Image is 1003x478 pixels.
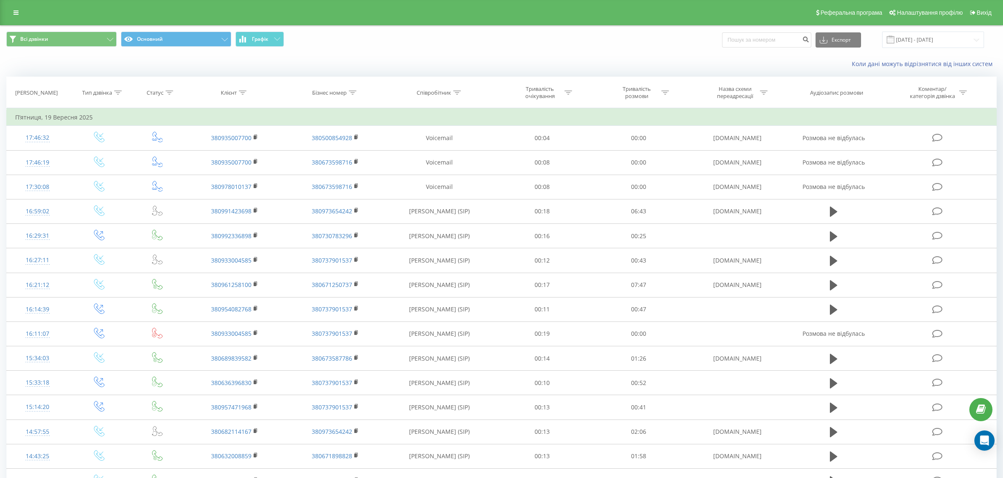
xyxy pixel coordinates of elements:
td: 00:16 [494,224,590,248]
a: 380737901537 [312,305,352,313]
a: 380636396830 [211,379,251,387]
div: Аудіозапис розмови [810,89,863,96]
div: Співробітник [417,89,451,96]
td: [PERSON_NAME] (SIP) [385,273,494,297]
div: 16:29:31 [15,228,60,244]
td: [PERSON_NAME] (SIP) [385,199,494,223]
span: Графік [252,36,268,42]
div: 16:14:39 [15,301,60,318]
td: [DOMAIN_NAME] [687,444,788,468]
div: Коментар/категорія дзвінка [908,85,957,100]
div: Бізнес номер [312,89,347,96]
td: 00:12 [494,248,590,273]
td: 00:25 [590,224,687,248]
td: 00:00 [590,175,687,199]
td: 00:13 [494,395,590,420]
a: 380992336898 [211,232,251,240]
td: Voicemail [385,175,494,199]
td: 00:17 [494,273,590,297]
td: Voicemail [385,126,494,150]
td: [DOMAIN_NAME] [687,150,788,175]
div: [PERSON_NAME] [15,89,58,96]
div: Тривалість розмови [614,85,659,100]
td: 00:00 [590,126,687,150]
button: Всі дзвінки [6,32,117,47]
td: [PERSON_NAME] (SIP) [385,321,494,346]
td: [PERSON_NAME] (SIP) [385,248,494,273]
a: 380673598716 [312,158,352,166]
td: 00:04 [494,126,590,150]
a: 380991423698 [211,207,251,215]
a: 380673587786 [312,354,352,362]
td: 00:08 [494,150,590,175]
div: 17:46:19 [15,154,60,171]
a: 380957471968 [211,403,251,411]
div: Клієнт [221,89,237,96]
span: Всі дзвінки [20,36,48,42]
a: 380673598716 [312,183,352,191]
td: [PERSON_NAME] (SIP) [385,444,494,468]
td: [PERSON_NAME] (SIP) [385,346,494,371]
div: 14:57:55 [15,424,60,440]
td: 00:47 [590,297,687,321]
div: 15:34:03 [15,350,60,366]
td: П’ятниця, 19 Вересня 2025 [7,109,997,126]
div: Статус [147,89,163,96]
a: 380689839582 [211,354,251,362]
td: 00:41 [590,395,687,420]
td: [DOMAIN_NAME] [687,175,788,199]
a: 380961258100 [211,281,251,289]
span: Розмова не відбулась [802,329,865,337]
a: Коли дані можуть відрізнятися вiд інших систем [852,60,997,68]
span: Розмова не відбулась [802,134,865,142]
td: [DOMAIN_NAME] [687,273,788,297]
a: 380737901537 [312,329,352,337]
td: [PERSON_NAME] (SIP) [385,395,494,420]
td: 00:08 [494,175,590,199]
div: 14:43:25 [15,448,60,465]
div: Назва схеми переадресації [713,85,758,100]
a: 380978010137 [211,183,251,191]
a: 380682114167 [211,428,251,436]
a: 380500854928 [312,134,352,142]
a: 380933004585 [211,256,251,264]
div: Тривалість очікування [517,85,562,100]
td: 00:13 [494,420,590,444]
td: 00:43 [590,248,687,273]
td: [PERSON_NAME] (SIP) [385,420,494,444]
td: [DOMAIN_NAME] [687,126,788,150]
a: 380632008859 [211,452,251,460]
td: 06:43 [590,199,687,223]
td: [PERSON_NAME] (SIP) [385,297,494,321]
td: 01:58 [590,444,687,468]
div: 16:11:07 [15,326,60,342]
td: [DOMAIN_NAME] [687,199,788,223]
span: Розмова не відбулась [802,158,865,166]
span: Розмова не відбулась [802,183,865,191]
a: 380935007700 [211,134,251,142]
td: 00:00 [590,321,687,346]
div: 15:33:18 [15,374,60,391]
div: 15:14:20 [15,399,60,415]
a: 380671898828 [312,452,352,460]
td: 00:00 [590,150,687,175]
span: Налаштування профілю [897,9,963,16]
a: 380973654242 [312,207,352,215]
td: [DOMAIN_NAME] [687,346,788,371]
div: Open Intercom Messenger [974,430,995,451]
a: 380737901537 [312,256,352,264]
div: 16:27:11 [15,252,60,268]
td: 01:26 [590,346,687,371]
td: 00:11 [494,297,590,321]
td: 07:47 [590,273,687,297]
div: 17:46:32 [15,130,60,146]
td: [DOMAIN_NAME] [687,420,788,444]
a: 380933004585 [211,329,251,337]
td: [PERSON_NAME] (SIP) [385,224,494,248]
button: Графік [235,32,284,47]
div: Тип дзвінка [82,89,112,96]
a: 380730783296 [312,232,352,240]
span: Реферальна програма [821,9,883,16]
td: 00:19 [494,321,590,346]
div: 16:21:12 [15,277,60,293]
